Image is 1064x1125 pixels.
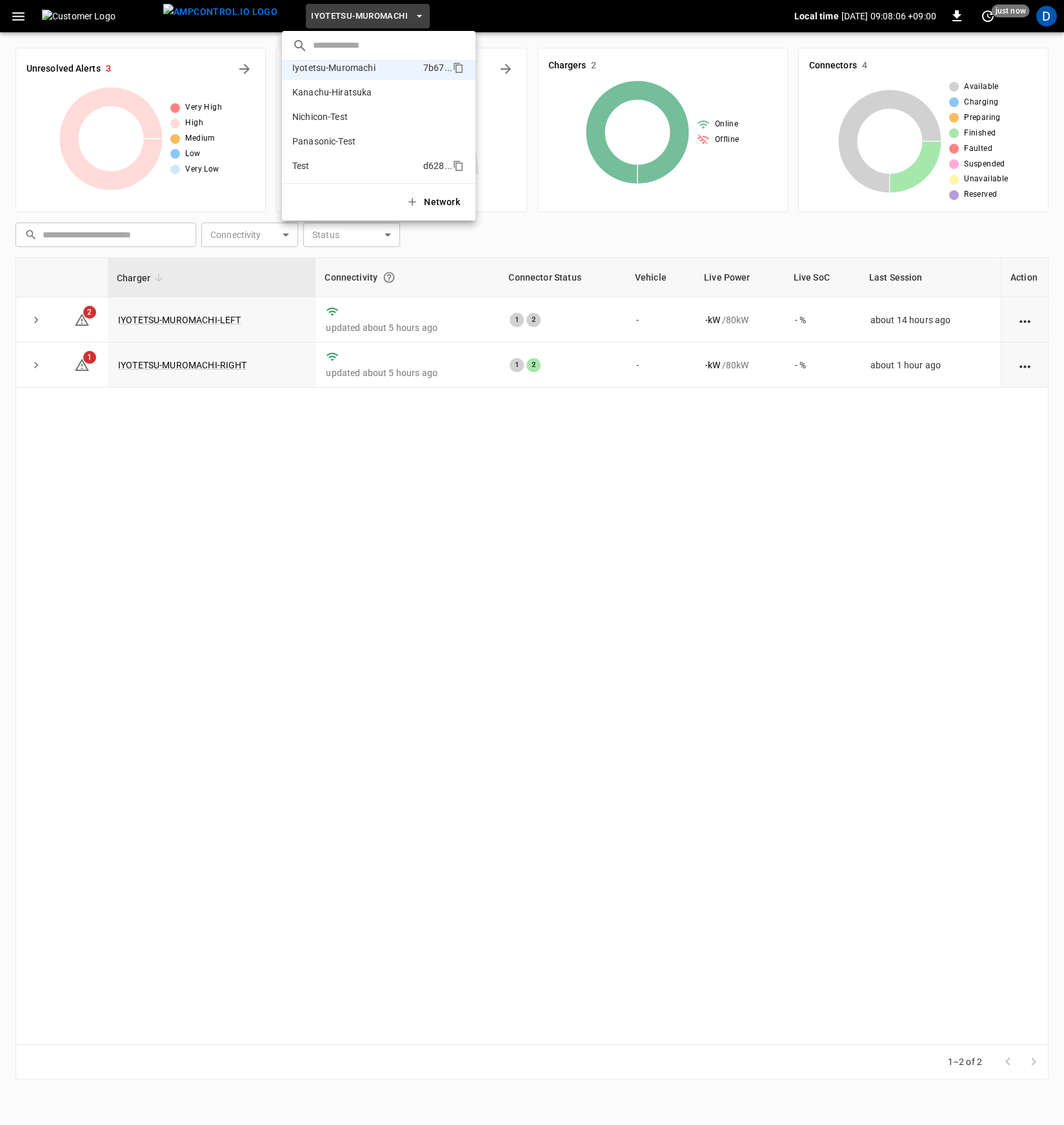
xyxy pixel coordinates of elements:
button: Network [398,189,470,215]
p: Test [292,159,418,172]
p: Nichicon-Test [292,110,419,123]
p: Kanachu-Hiratsuka [292,86,420,99]
p: Panasonic-Test [292,135,420,148]
div: copy [452,60,466,75]
div: copy [452,158,466,174]
p: Iyotetsu-Muromachi [292,61,418,74]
